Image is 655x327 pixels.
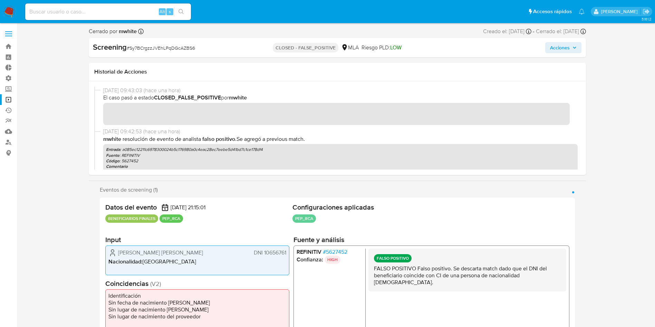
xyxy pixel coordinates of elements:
b: Screening [93,41,127,52]
div: Creado el: [DATE] [483,28,531,35]
input: Buscar usuario o caso... [25,7,191,16]
span: Accesos rápidos [533,8,572,15]
span: Alt [160,8,165,15]
span: - [533,28,534,35]
span: Acciones [550,42,570,53]
span: s [169,8,171,15]
p: CLOSED - FALSE_POSITIVE [273,43,338,52]
span: # Sy7BCrgzzJVEhLPqDGcAZBS6 [127,45,195,51]
span: LOW [390,44,402,51]
span: Riesgo PLD: [362,44,402,51]
div: Cerrado el: [DATE] [536,28,586,35]
div: MLA [341,44,359,51]
a: Notificaciones [579,9,585,15]
b: mwhite [117,27,137,35]
button: Acciones [545,42,581,53]
p: gustavo.deseta@mercadolibre.com [601,8,640,15]
span: Cerrado por [89,28,137,35]
a: Salir [643,8,650,15]
button: search-icon [174,7,188,17]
